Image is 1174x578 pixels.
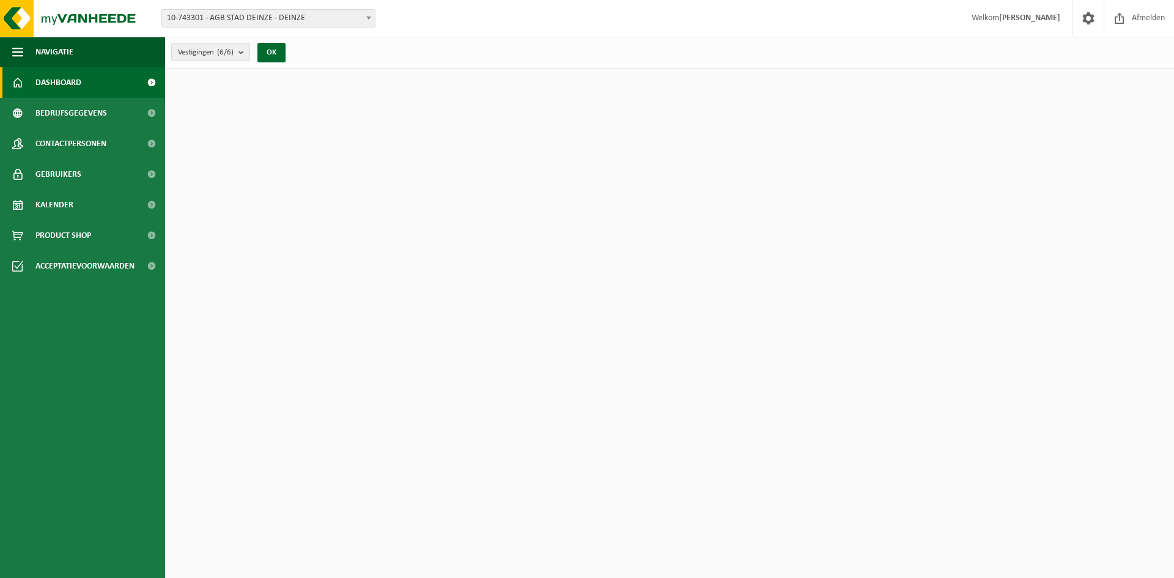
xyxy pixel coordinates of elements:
[161,9,375,28] span: 10-743301 - AGB STAD DEINZE - DEINZE
[35,98,107,128] span: Bedrijfsgegevens
[178,43,234,62] span: Vestigingen
[162,10,375,27] span: 10-743301 - AGB STAD DEINZE - DEINZE
[217,48,234,56] count: (6/6)
[35,67,81,98] span: Dashboard
[999,13,1060,23] strong: [PERSON_NAME]
[257,43,286,62] button: OK
[35,251,135,281] span: Acceptatievoorwaarden
[35,128,106,159] span: Contactpersonen
[35,159,81,190] span: Gebruikers
[35,37,73,67] span: Navigatie
[35,190,73,220] span: Kalender
[171,43,250,61] button: Vestigingen(6/6)
[35,220,91,251] span: Product Shop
